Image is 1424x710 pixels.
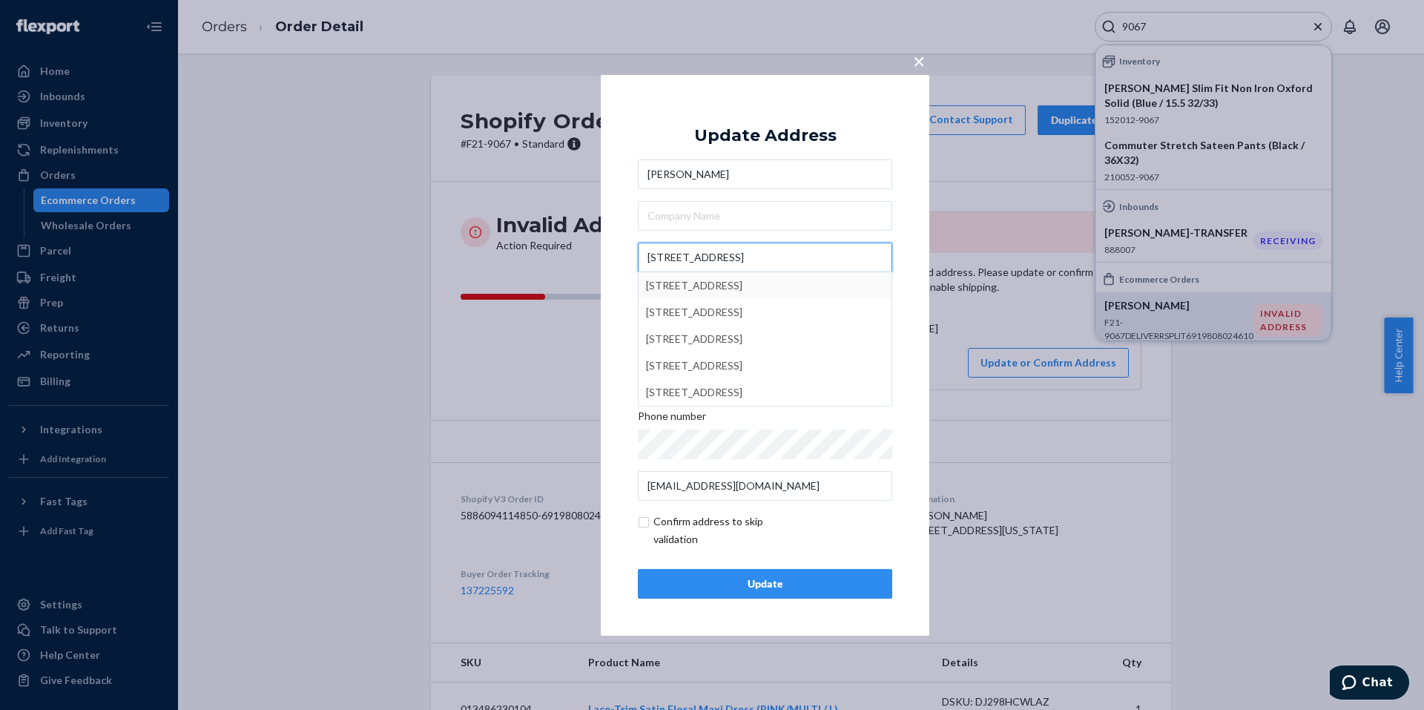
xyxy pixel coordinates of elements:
[638,409,706,430] span: Phone number
[646,379,884,406] div: [STREET_ADDRESS]
[646,352,884,379] div: [STREET_ADDRESS]
[638,569,892,599] button: Update
[1330,665,1409,703] iframe: Opens a widget where you can chat to one of our agents
[638,471,892,501] input: Email (Only Required for International)
[913,47,925,73] span: ×
[694,126,837,144] div: Update Address
[638,201,892,231] input: Company Name
[646,299,884,326] div: [STREET_ADDRESS]
[646,272,884,299] div: [STREET_ADDRESS]
[638,160,892,189] input: First & Last Name
[650,576,880,591] div: Update
[646,326,884,352] div: [STREET_ADDRESS]
[638,243,892,272] input: [STREET_ADDRESS][STREET_ADDRESS][STREET_ADDRESS][STREET_ADDRESS][STREET_ADDRESS]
